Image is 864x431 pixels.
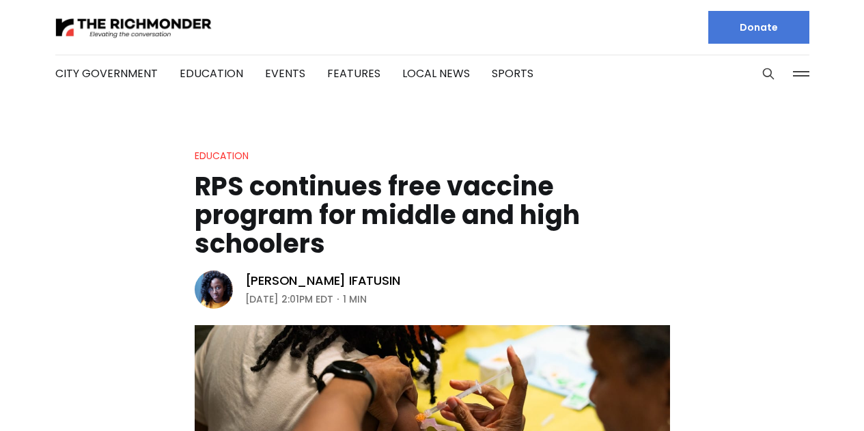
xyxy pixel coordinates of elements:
[55,66,158,81] a: City Government
[195,149,249,163] a: Education
[343,291,367,307] span: 1 min
[758,64,779,84] button: Search this site
[55,16,212,40] img: The Richmonder
[708,11,809,44] a: Donate
[180,66,243,81] a: Education
[327,66,380,81] a: Features
[492,66,533,81] a: Sports
[195,270,233,309] img: Victoria A. Ifatusin
[245,291,333,307] time: [DATE] 2:01PM EDT
[195,172,670,258] h1: RPS continues free vaccine program for middle and high schoolers
[245,273,400,289] a: [PERSON_NAME] Ifatusin
[402,66,470,81] a: Local News
[265,66,305,81] a: Events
